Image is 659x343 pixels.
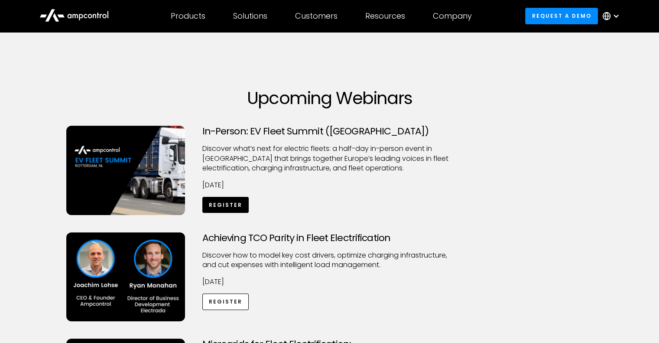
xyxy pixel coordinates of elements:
div: Customers [295,11,338,21]
a: Register [202,294,249,310]
div: Solutions [233,11,267,21]
p: [DATE] [202,277,457,287]
p: Discover how to model key cost drivers, optimize charging infrastructure, and cut expenses with i... [202,251,457,270]
div: Products [171,11,205,21]
a: Register [202,197,249,213]
h3: In-Person: EV Fleet Summit ([GEOGRAPHIC_DATA]) [202,126,457,137]
p: [DATE] [202,180,457,190]
div: Company [433,11,472,21]
div: Resources [365,11,405,21]
h3: Achieving TCO Parity in Fleet Electrification [202,232,457,244]
p: ​Discover what’s next for electric fleets: a half-day in-person event in [GEOGRAPHIC_DATA] that b... [202,144,457,173]
a: Request a demo [525,8,598,24]
h1: Upcoming Webinars [66,88,593,108]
